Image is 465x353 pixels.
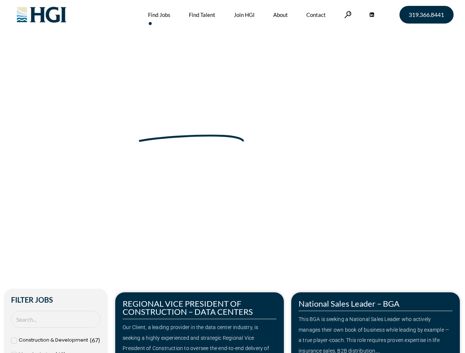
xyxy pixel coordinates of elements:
a: REGIONAL VICE PRESIDENT OF CONSTRUCTION – DATA CENTERS [123,299,253,317]
a: National Sales Leader – BGA [299,299,399,309]
span: Construction & Development [19,335,88,346]
span: 319.366.8441 [409,12,444,18]
a: Home [27,148,42,156]
span: » [27,148,56,156]
span: ) [98,336,100,343]
span: Make Your [27,113,133,139]
input: Search Job [11,311,101,328]
h2: Filter Jobs [11,296,101,303]
a: Search [344,11,352,18]
a: 319.366.8441 [399,6,454,24]
span: Jobs [45,148,56,156]
span: Next Move [137,114,246,138]
span: ( [90,336,92,343]
span: 67 [92,336,98,343]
